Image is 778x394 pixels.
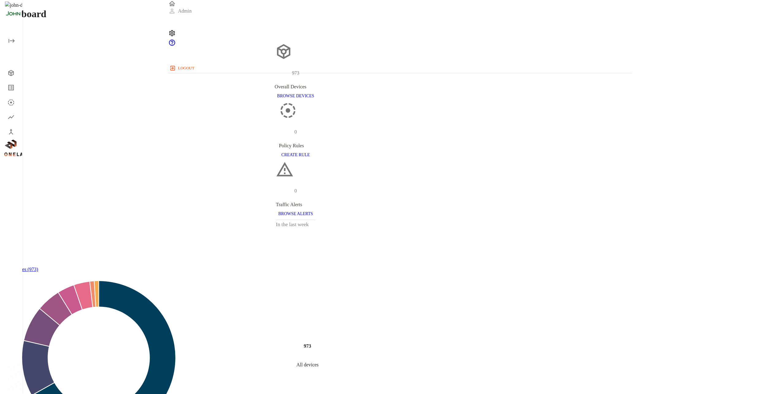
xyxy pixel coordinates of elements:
[294,128,297,136] p: 0
[275,93,317,98] a: BROWSE DEVICES
[168,42,176,47] a: onelayer-support
[276,220,315,229] h3: In the last week
[168,63,632,73] a: logout
[275,91,317,102] button: BROWSE DEVICES
[276,201,315,208] div: Traffic Alerts
[178,7,192,15] p: Admin
[279,149,312,161] button: CREATE RULE
[296,361,318,369] p: All devices
[168,42,176,47] span: Support Portal
[276,208,315,220] button: BROWSE ALERTS
[304,342,311,350] h4: 973
[294,187,297,195] p: 0
[279,152,312,157] a: CREATE RULE
[276,211,315,216] a: BROWSE ALERTS
[279,142,312,149] div: Policy Rules
[275,83,317,91] div: Overall Devices
[168,63,197,73] button: logout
